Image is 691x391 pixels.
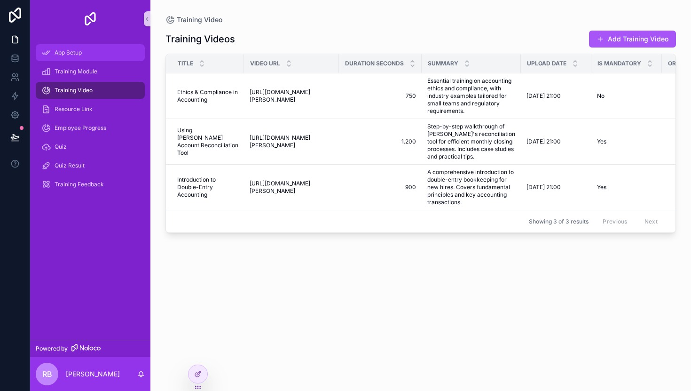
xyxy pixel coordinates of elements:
[428,60,458,67] span: Summary
[30,38,150,205] div: scrollable content
[250,88,333,104] a: [URL][DOMAIN_NAME][PERSON_NAME]
[177,15,222,24] span: Training Video
[597,184,606,191] span: Yes
[526,138,561,145] span: [DATE] 21:00
[526,184,561,191] span: [DATE] 21:00
[427,77,515,115] a: Essential training on accounting ethics and compliance, with industry examples tailored for small...
[526,138,586,145] a: [DATE] 21:00
[36,63,145,80] a: Training Module
[55,124,106,132] span: Employee Progress
[597,184,656,191] a: Yes
[526,184,586,191] a: [DATE] 21:00
[42,368,52,380] span: RB
[597,138,656,145] a: Yes
[345,184,416,191] a: 900
[55,49,82,56] span: App Setup
[250,60,280,67] span: Video Url
[36,157,145,174] a: Quiz Result
[83,11,98,26] img: App logo
[427,123,515,160] a: Step-by-step walkthrough of [PERSON_NAME]'s reconciliation tool for efficient monthly closing pro...
[36,138,145,155] a: Quiz
[345,60,404,67] span: Duration Seconds
[526,92,561,100] span: [DATE] 21:00
[36,345,68,352] span: Powered by
[165,15,222,24] a: Training Video
[597,60,641,67] span: Is Mandatory
[177,176,238,199] a: Introduction to Double-Entry Accounting
[55,68,97,75] span: Training Module
[345,92,416,100] a: 750
[30,340,150,357] a: Powered by
[597,92,656,100] a: No
[527,60,566,67] span: Upload Date
[55,181,104,188] span: Training Feedback
[36,101,145,118] a: Resource Link
[427,168,515,206] a: A comprehensive introduction to double-entry bookkeeping for new hires. Covers fundamental princi...
[36,44,145,61] a: App Setup
[66,369,120,379] p: [PERSON_NAME]
[55,87,93,94] span: Training Video
[36,82,145,99] a: Training Video
[345,138,416,145] a: 1.200
[250,180,333,195] a: [URL][DOMAIN_NAME][PERSON_NAME]
[177,88,238,104] a: Ethics & Compliance in Accounting
[55,143,67,151] span: Quiz
[589,31,676,48] button: Add Training Video
[55,105,93,113] span: Resource Link
[55,162,85,169] span: Quiz Result
[177,127,238,157] a: Using [PERSON_NAME] Account Reconciliation Tool
[36,120,145,136] a: Employee Progress
[597,92,605,100] span: No
[526,92,586,100] a: [DATE] 21:00
[597,138,606,145] span: Yes
[178,60,193,67] span: Title
[529,218,589,225] span: Showing 3 of 3 results
[36,176,145,193] a: Training Feedback
[250,134,333,149] a: [URL][DOMAIN_NAME][PERSON_NAME]
[165,32,235,46] h1: Training Videos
